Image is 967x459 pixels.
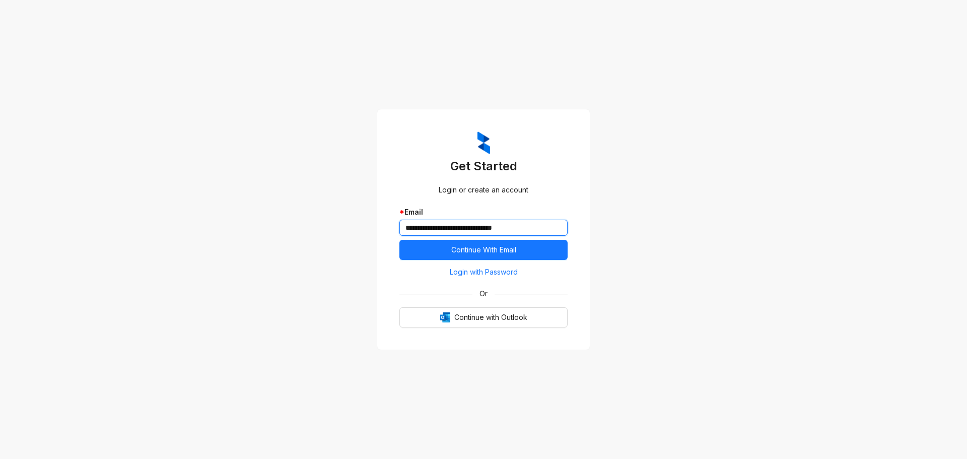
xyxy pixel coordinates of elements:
div: Login or create an account [399,184,568,195]
img: Outlook [440,312,450,322]
img: ZumaIcon [477,132,490,155]
span: Continue with Outlook [454,312,527,323]
button: Continue With Email [399,240,568,260]
span: Or [472,288,495,299]
span: Login with Password [450,267,518,278]
div: Email [399,207,568,218]
h3: Get Started [399,158,568,174]
button: OutlookContinue with Outlook [399,307,568,327]
span: Continue With Email [451,244,516,255]
button: Login with Password [399,264,568,280]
